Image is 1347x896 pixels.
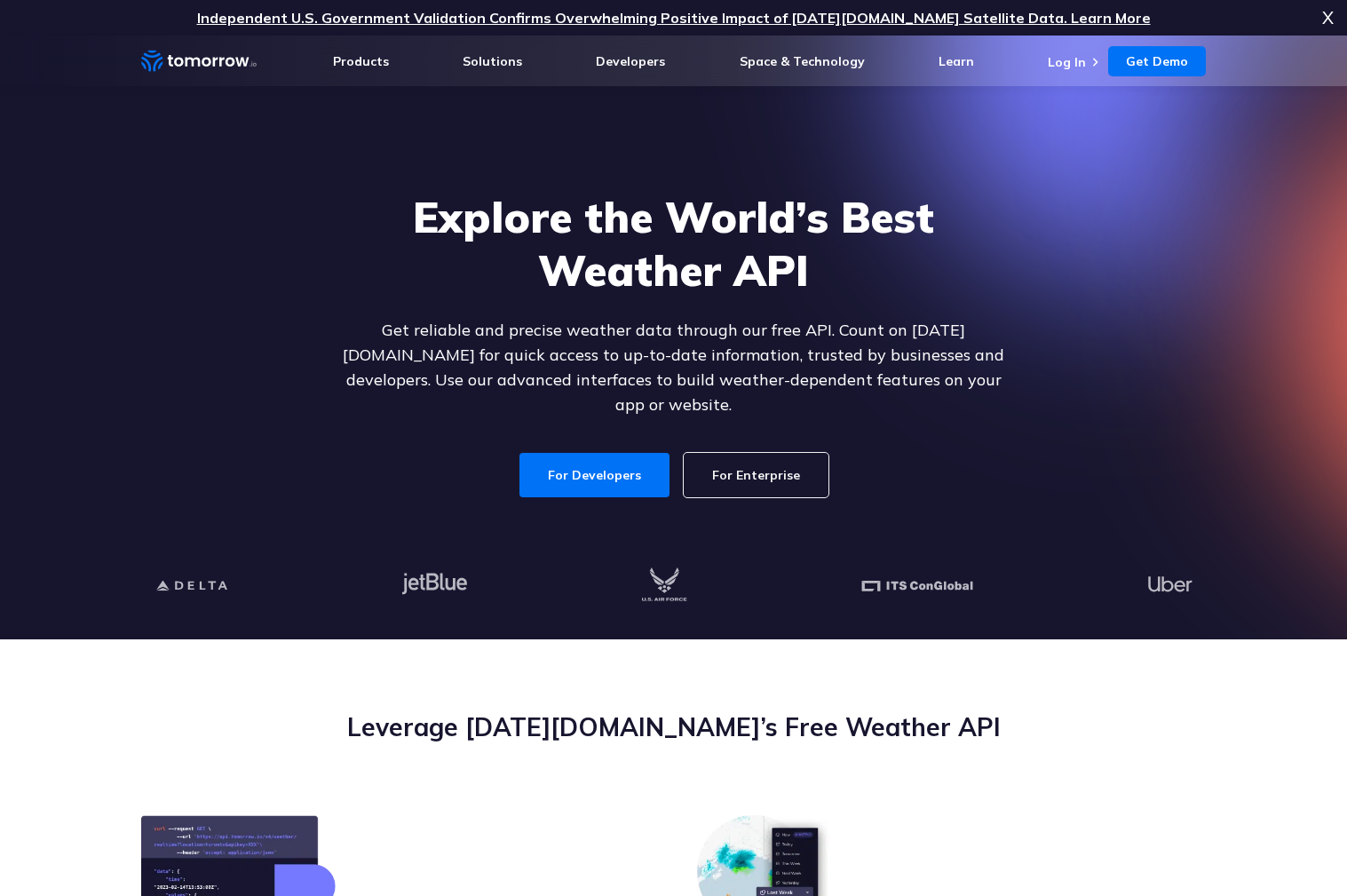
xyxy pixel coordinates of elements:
[596,53,665,69] a: Developers
[463,53,522,69] a: Solutions
[1048,54,1086,70] a: Log In
[1108,46,1206,76] a: Get Demo
[331,318,1017,417] p: Get reliable and precise weather data through our free API. Count on [DATE][DOMAIN_NAME] for quic...
[197,9,1151,27] a: Independent U.S. Government Validation Confirms Overwhelming Positive Impact of [DATE][DOMAIN_NAM...
[684,453,828,497] a: For Enterprise
[141,48,257,75] a: Home link
[333,53,389,69] a: Products
[519,453,670,497] a: For Developers
[141,710,1207,744] h2: Leverage [DATE][DOMAIN_NAME]’s Free Weather API
[740,53,865,69] a: Space & Technology
[331,190,1017,297] h1: Explore the World’s Best Weather API
[939,53,974,69] a: Learn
